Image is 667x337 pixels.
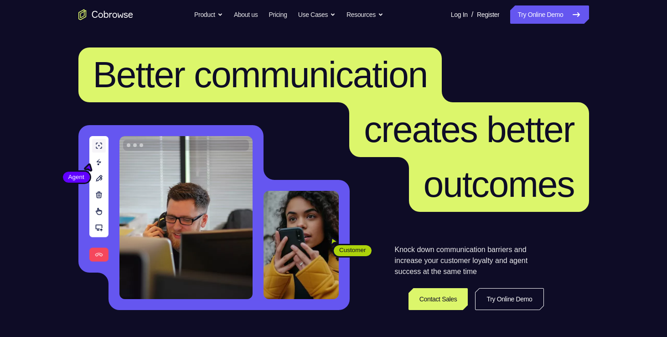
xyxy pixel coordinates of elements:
span: / [471,9,473,20]
a: Try Online Demo [510,5,589,24]
a: Register [477,5,499,24]
img: A customer holding their phone [264,191,339,299]
button: Resources [346,5,383,24]
button: Use Cases [298,5,336,24]
p: Knock down communication barriers and increase your customer loyalty and agent success at the sam... [395,244,544,277]
a: About us [234,5,258,24]
a: Contact Sales [408,288,468,310]
span: outcomes [424,164,574,205]
a: Try Online Demo [475,288,543,310]
button: Product [194,5,223,24]
img: A customer support agent talking on the phone [119,136,253,299]
a: Pricing [269,5,287,24]
span: creates better [364,109,574,150]
a: Log In [451,5,468,24]
span: Better communication [93,54,428,95]
a: Go to the home page [78,9,133,20]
